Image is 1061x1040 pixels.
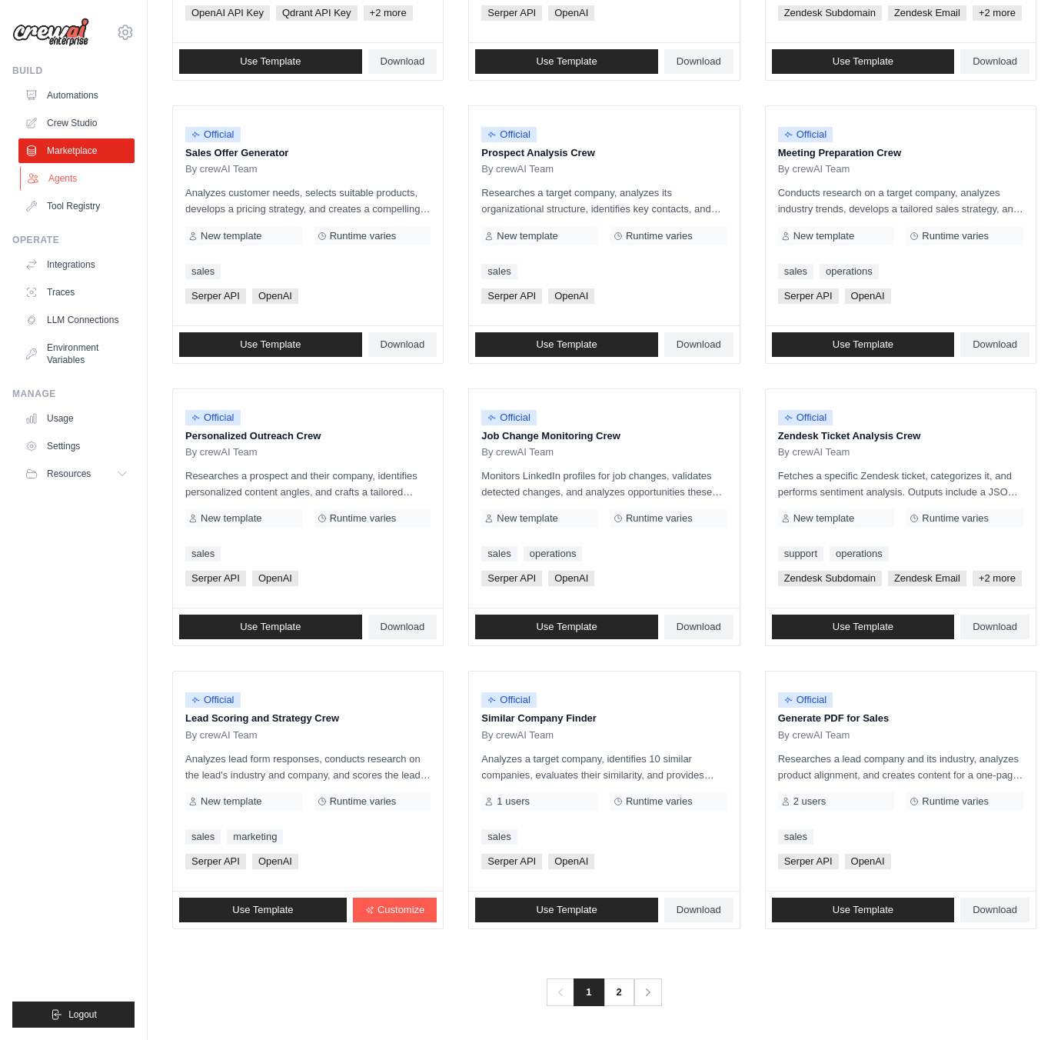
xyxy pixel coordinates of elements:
[548,571,594,586] span: OpenAI
[574,978,604,1006] span: 1
[185,829,221,845] a: sales
[778,185,1023,217] p: Conducts research on a target company, analyzes industry trends, develops a tailored sales strate...
[481,163,554,175] span: By crewAI Team
[252,571,298,586] span: OpenAI
[481,410,537,425] span: Official
[778,829,813,845] a: sales
[18,335,135,372] a: Environment Variables
[536,904,597,916] span: Use Template
[12,65,135,77] div: Build
[536,621,597,633] span: Use Template
[833,338,893,351] span: Use Template
[626,230,693,242] span: Runtime varies
[778,729,850,742] span: By crewAI Team
[664,49,733,74] a: Download
[18,434,135,458] a: Settings
[252,854,298,869] span: OpenAI
[888,5,966,21] span: Zendesk Email
[604,978,634,1006] a: 2
[475,49,658,74] a: Use Template
[793,512,854,525] span: New template
[185,571,246,586] span: Serper API
[778,751,1023,783] p: Researches a lead company and its industry, analyzes product alignment, and creates content for a...
[201,512,261,525] span: New template
[845,288,891,304] span: OpenAI
[185,163,258,175] span: By crewAI Team
[12,1002,135,1028] button: Logout
[497,795,530,808] span: 1 users
[772,332,955,357] a: Use Template
[227,829,283,845] a: marketing
[18,83,135,108] a: Automations
[677,55,721,68] span: Download
[778,163,850,175] span: By crewAI Team
[68,1008,97,1021] span: Logout
[179,332,362,357] a: Use Template
[497,512,557,525] span: New template
[18,406,135,431] a: Usage
[973,904,1017,916] span: Download
[793,230,854,242] span: New template
[185,729,258,742] span: By crewAI Team
[18,194,135,218] a: Tool Registry
[481,854,542,869] span: Serper API
[820,264,879,279] a: operations
[475,615,658,639] a: Use Template
[677,338,721,351] span: Download
[481,264,517,279] a: sales
[626,512,693,525] span: Runtime varies
[252,288,298,304] span: OpenAI
[548,854,594,869] span: OpenAI
[12,388,135,400] div: Manage
[778,127,833,142] span: Official
[833,621,893,633] span: Use Template
[481,729,554,742] span: By crewAI Team
[240,338,301,351] span: Use Template
[481,127,537,142] span: Official
[481,829,517,845] a: sales
[481,571,542,586] span: Serper API
[18,308,135,332] a: LLM Connections
[330,795,397,808] span: Runtime varies
[179,615,362,639] a: Use Template
[201,230,261,242] span: New template
[793,795,827,808] span: 2 users
[179,49,362,74] a: Use Template
[185,446,258,458] span: By crewAI Team
[772,49,955,74] a: Use Template
[185,751,431,783] p: Analyzes lead form responses, conducts research on the lead's industry and company, and scores th...
[47,468,91,480] span: Resources
[185,854,246,869] span: Serper API
[353,898,437,922] a: Customize
[778,711,1023,726] p: Generate PDF for Sales
[185,288,246,304] span: Serper API
[481,428,727,444] p: Job Change Monitoring Crew
[381,55,425,68] span: Download
[497,230,557,242] span: New template
[185,711,431,726] p: Lead Scoring and Strategy Crew
[548,288,594,304] span: OpenAI
[677,621,721,633] span: Download
[330,230,397,242] span: Runtime varies
[20,166,136,191] a: Agents
[12,234,135,246] div: Operate
[778,546,823,562] a: support
[12,18,89,47] img: Logo
[778,428,1023,444] p: Zendesk Ticket Analysis Crew
[830,546,889,562] a: operations
[481,5,542,21] span: Serper API
[276,5,358,21] span: Qdrant API Key
[378,904,424,916] span: Customize
[481,185,727,217] p: Researches a target company, analyzes its organizational structure, identifies key contacts, and ...
[778,145,1023,161] p: Meeting Preparation Crew
[201,795,261,808] span: New template
[664,615,733,639] a: Download
[240,55,301,68] span: Use Template
[185,185,431,217] p: Analyzes customer needs, selects suitable products, develops a pricing strategy, and creates a co...
[18,252,135,277] a: Integrations
[922,795,989,808] span: Runtime varies
[973,621,1017,633] span: Download
[185,692,241,708] span: Official
[960,898,1029,922] a: Download
[18,280,135,305] a: Traces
